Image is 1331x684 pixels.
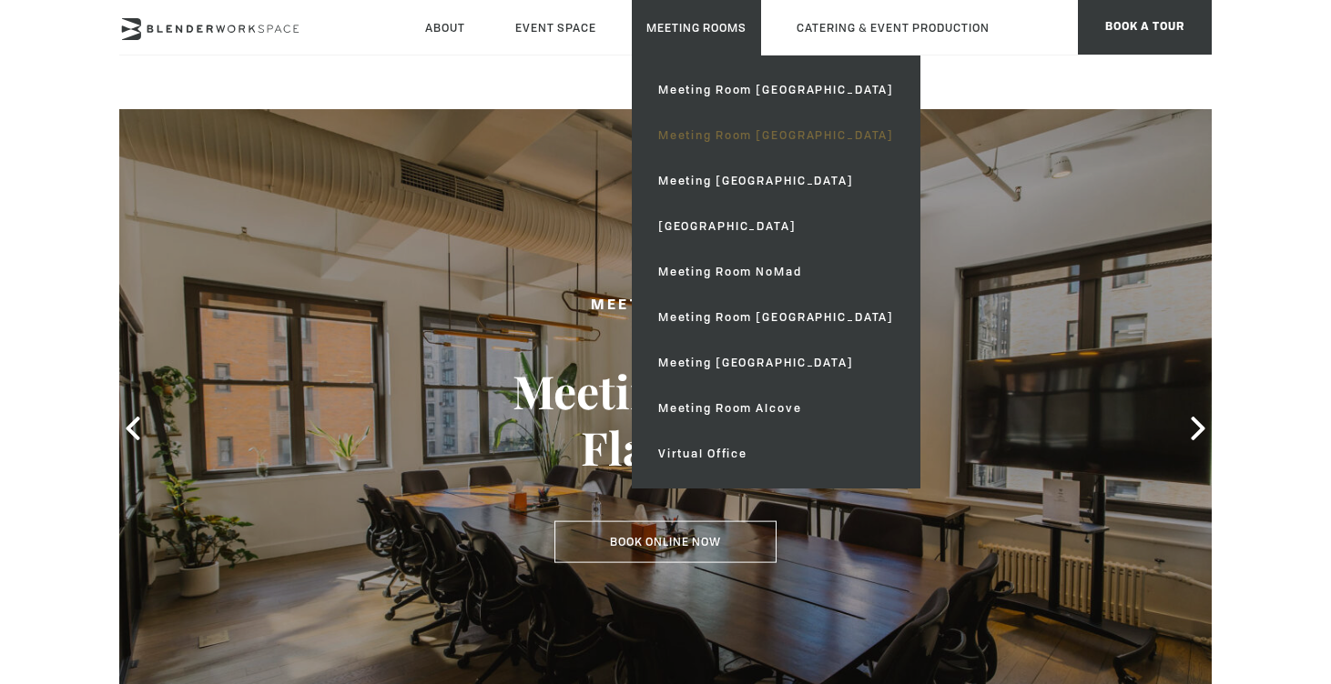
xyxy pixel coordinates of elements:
a: Meeting Room [GEOGRAPHIC_DATA] [644,113,909,158]
iframe: Chat Widget [1003,451,1331,684]
a: Meeting Room [GEOGRAPHIC_DATA] [644,295,909,340]
h3: Meeting Room Flatiron [456,363,875,476]
a: Virtual Office [644,431,909,477]
a: Meeting Room Alcove [644,386,909,431]
a: [GEOGRAPHIC_DATA] [644,204,909,249]
a: Meeting Room NoMad [644,249,909,295]
a: Meeting [GEOGRAPHIC_DATA] [644,340,909,386]
a: Meeting Room [GEOGRAPHIC_DATA] [644,67,909,113]
a: Book Online Now [554,521,777,563]
a: Meeting [GEOGRAPHIC_DATA] [644,158,909,204]
h2: Meeting Space [456,295,875,317]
